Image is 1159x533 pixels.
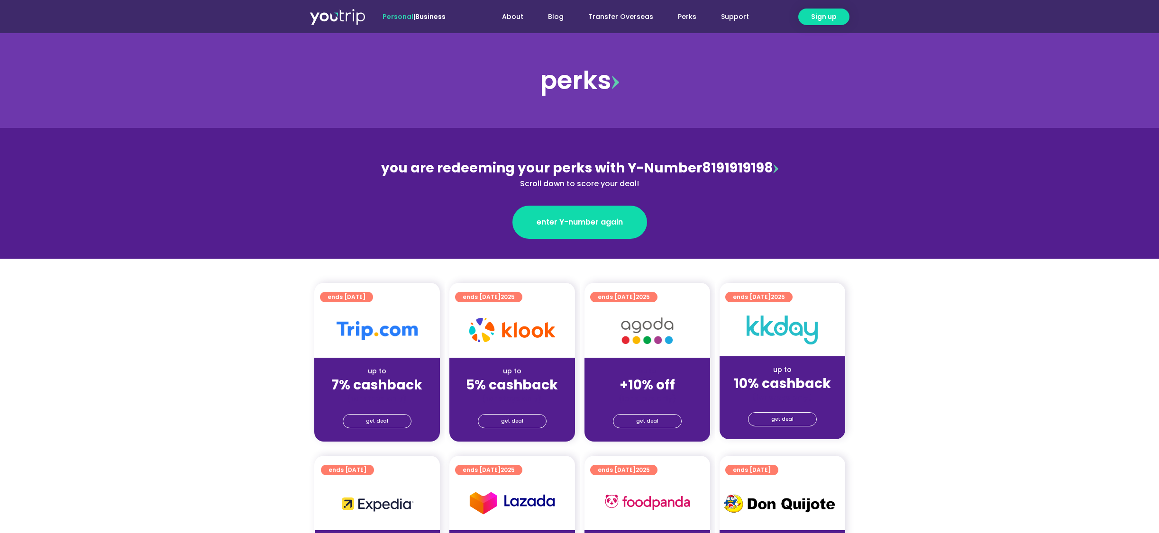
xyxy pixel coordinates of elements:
span: Personal [383,12,413,21]
a: ends [DATE]2025 [590,292,657,302]
span: get deal [771,413,794,426]
span: ends [DATE] [733,292,785,302]
a: ends [DATE] [725,465,778,475]
a: ends [DATE]2025 [455,292,522,302]
div: (for stays only) [727,392,838,402]
div: up to [457,366,567,376]
strong: 10% cashback [734,374,831,393]
div: 8191919198 [374,158,785,190]
div: (for stays only) [322,394,432,404]
span: 2025 [636,466,650,474]
div: Scroll down to score your deal! [374,178,785,190]
a: About [490,8,536,26]
a: ends [DATE]2025 [725,292,793,302]
strong: 7% cashback [331,376,422,394]
span: 2025 [501,466,515,474]
a: Business [415,12,446,21]
a: Transfer Overseas [576,8,666,26]
span: Sign up [811,12,837,22]
a: ends [DATE]2025 [590,465,657,475]
nav: Menu [471,8,761,26]
span: 2025 [771,293,785,301]
a: get deal [478,414,547,428]
a: ends [DATE]2025 [455,465,522,475]
span: ends [DATE] [733,465,771,475]
a: ends [DATE] [320,292,373,302]
span: you are redeeming your perks with Y-Number [381,159,702,177]
span: enter Y-number again [537,217,623,228]
a: enter Y-number again [512,206,647,239]
span: ends [DATE] [463,465,515,475]
a: Blog [536,8,576,26]
div: (for stays only) [457,394,567,404]
span: get deal [636,415,658,428]
a: Support [709,8,761,26]
strong: +10% off [620,376,675,394]
a: get deal [343,414,411,428]
a: get deal [613,414,682,428]
a: Perks [666,8,709,26]
span: get deal [501,415,523,428]
div: up to [727,365,838,375]
a: ends [DATE] [321,465,374,475]
strong: 5% cashback [466,376,558,394]
span: ends [DATE] [329,465,366,475]
span: 2025 [501,293,515,301]
span: ends [DATE] [463,292,515,302]
a: get deal [748,412,817,426]
div: (for stays only) [592,394,703,404]
span: up to [639,366,656,376]
span: | [383,12,446,21]
span: ends [DATE] [598,465,650,475]
a: Sign up [798,9,849,25]
span: get deal [366,415,388,428]
span: ends [DATE] [598,292,650,302]
span: 2025 [636,293,650,301]
span: ends [DATE] [328,292,365,302]
div: up to [322,366,432,376]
